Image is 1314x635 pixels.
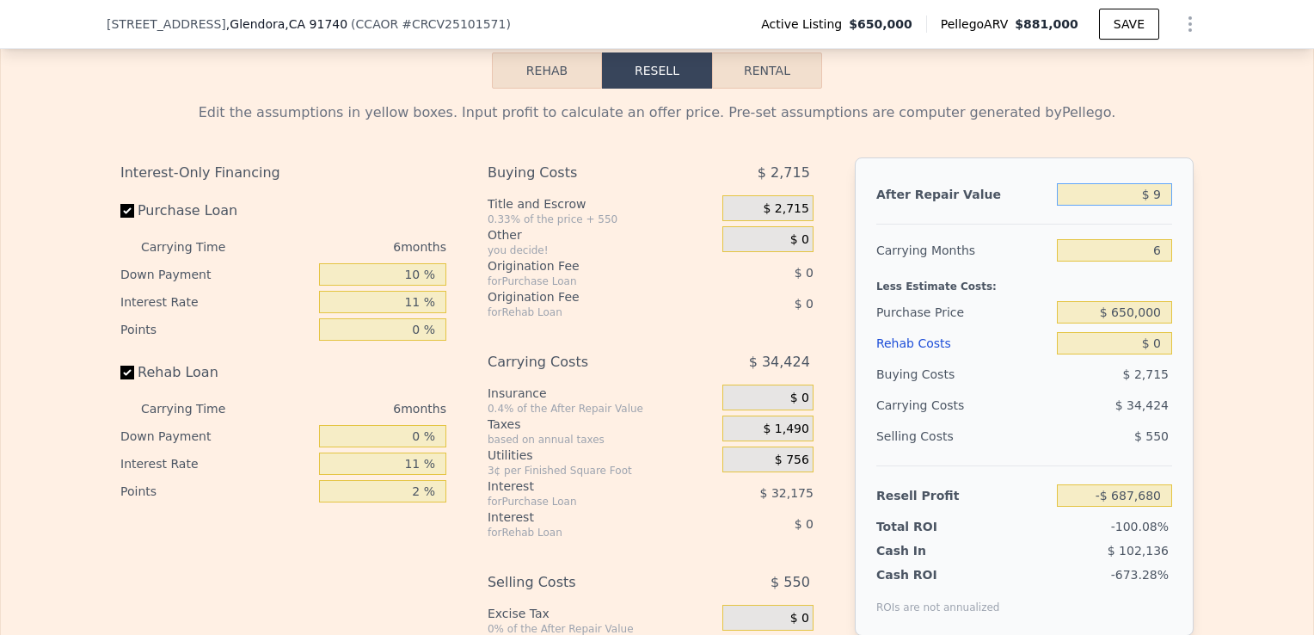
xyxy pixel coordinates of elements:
div: Other [488,226,715,244]
button: SAVE [1099,9,1159,40]
span: -100.08% [1111,520,1169,533]
div: Points [120,478,312,505]
span: $ 0 [795,266,814,280]
span: $ 1,490 [763,422,808,437]
div: Points [120,316,312,343]
div: Resell Profit [876,480,1050,511]
div: Interest-Only Financing [120,157,446,188]
span: $ 34,424 [749,347,810,378]
div: After Repair Value [876,179,1050,210]
span: $ 2,715 [763,201,808,217]
div: for Rehab Loan [488,526,679,539]
div: based on annual taxes [488,433,715,447]
div: Cash ROI [876,566,1000,583]
div: Interest [488,478,679,495]
span: Active Listing [761,15,849,33]
div: Buying Costs [876,359,1050,390]
div: you decide! [488,244,715,257]
span: $ 0 [790,611,809,626]
div: Edit the assumptions in yellow boxes. Input profit to calculate an offer price. Pre-set assumptio... [120,102,1194,123]
div: 6 months [260,395,446,422]
div: Title and Escrow [488,195,715,213]
div: Carrying Time [141,395,253,422]
span: $881,000 [1015,17,1078,31]
div: Excise Tax [488,605,715,622]
div: Taxes [488,416,715,433]
span: , CA 91740 [285,17,347,31]
span: [STREET_ADDRESS] [107,15,226,33]
div: Down Payment [120,422,312,450]
button: Rental [712,52,822,89]
div: Carrying Costs [876,390,984,421]
span: $ 0 [790,391,809,406]
div: Down Payment [120,261,312,288]
label: Rehab Loan [120,357,312,388]
span: $ 0 [790,232,809,248]
div: 0.33% of the price + 550 [488,213,715,226]
span: $ 550 [771,567,810,598]
div: Purchase Price [876,297,1050,328]
div: Selling Costs [488,567,679,598]
div: Cash In [876,542,984,559]
div: for Rehab Loan [488,305,679,319]
button: Show Options [1173,7,1207,41]
button: Resell [602,52,712,89]
span: $ 32,175 [760,486,814,500]
div: Interest Rate [120,288,312,316]
div: Less Estimate Costs: [876,266,1172,297]
span: $ 0 [795,297,814,311]
div: Total ROI [876,518,984,535]
span: $ 34,424 [1115,398,1169,412]
input: Purchase Loan [120,204,134,218]
div: Carrying Time [141,233,253,261]
span: Pellego ARV [941,15,1016,33]
span: $ 550 [1134,429,1169,443]
span: $ 756 [775,453,809,468]
div: 3¢ per Finished Square Foot [488,464,715,478]
div: Utilities [488,447,715,464]
div: 6 months [260,233,446,261]
span: -673.28% [1111,568,1169,582]
span: $ 0 [795,517,814,531]
span: $ 2,715 [1123,367,1169,381]
div: Origination Fee [488,257,679,274]
span: $ 2,715 [758,157,810,188]
div: Interest [488,509,679,526]
div: ( ) [351,15,511,33]
div: 0.4% of the After Repair Value [488,402,715,416]
div: Rehab Costs [876,328,1050,359]
div: Buying Costs [488,157,679,188]
div: for Purchase Loan [488,274,679,288]
span: , Glendora [226,15,347,33]
div: ROIs are not annualized [876,583,1000,614]
div: Origination Fee [488,288,679,305]
div: Carrying Costs [488,347,679,378]
div: Insurance [488,385,715,402]
div: Selling Costs [876,421,1050,452]
input: Rehab Loan [120,366,134,379]
div: Carrying Months [876,235,1050,266]
div: Interest Rate [120,450,312,478]
span: # CRCV25101571 [402,17,506,31]
label: Purchase Loan [120,195,312,226]
div: for Purchase Loan [488,495,679,509]
button: Rehab [492,52,602,89]
span: $ 102,136 [1108,544,1169,558]
span: $650,000 [849,15,912,33]
span: CCAOR [356,17,399,31]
